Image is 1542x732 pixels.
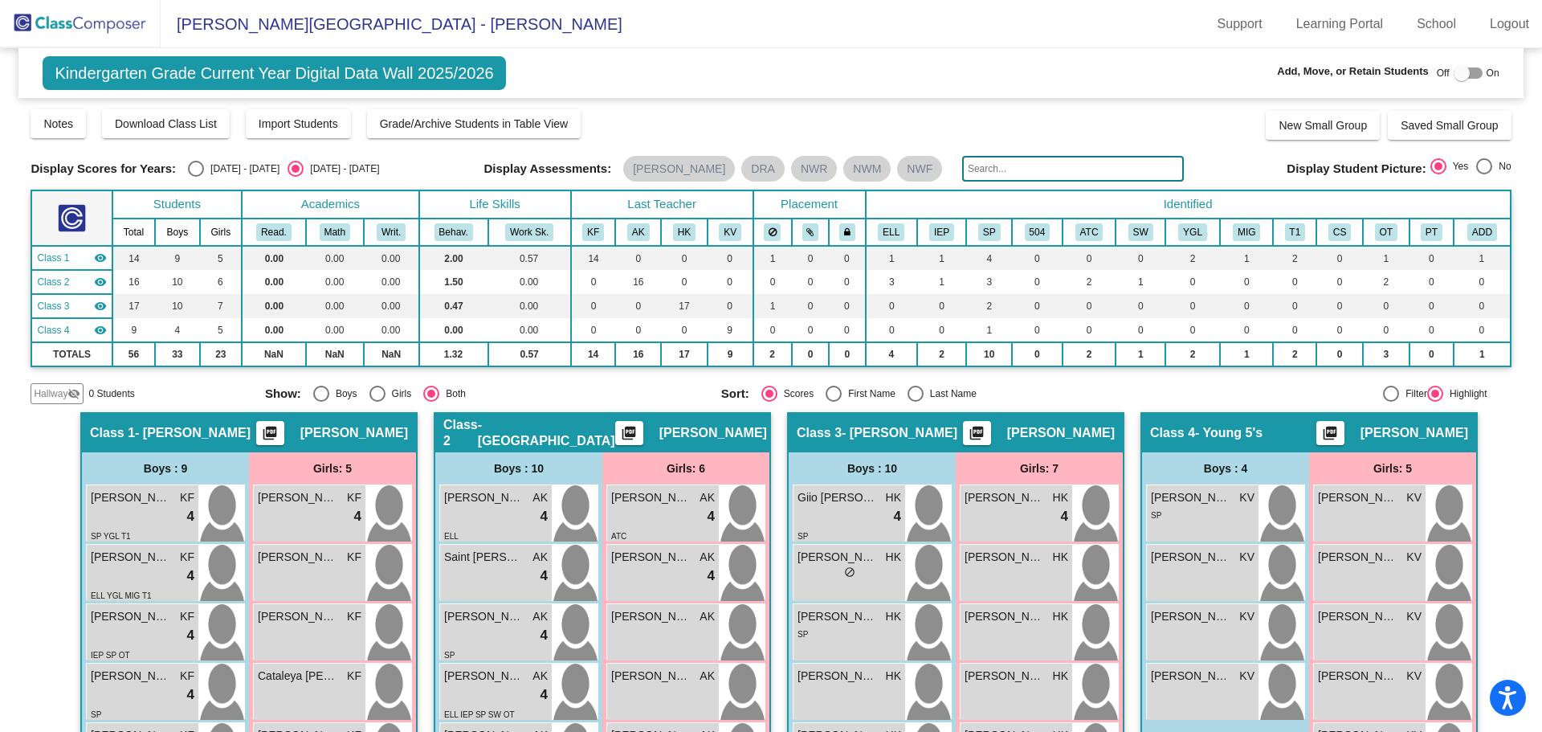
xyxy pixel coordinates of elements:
[155,294,199,318] td: 10
[419,318,488,342] td: 0.00
[829,246,865,270] td: 0
[615,342,661,366] td: 16
[256,223,292,241] button: Read.
[1195,425,1263,441] span: - Young 5's
[843,156,891,182] mat-chip: NWM
[615,270,661,294] td: 16
[1279,119,1367,132] span: New Small Group
[917,246,966,270] td: 1
[1477,11,1542,37] a: Logout
[1220,219,1273,246] th: Migrant
[1233,223,1260,241] button: MIG
[1165,246,1220,270] td: 2
[1404,11,1469,37] a: School
[1360,425,1468,441] span: [PERSON_NAME]
[377,223,406,241] button: Writ.
[488,294,571,318] td: 0.00
[242,246,306,270] td: 0.00
[304,162,379,176] div: [DATE] - [DATE]
[31,318,112,342] td: Kelsey Villanueva - Young 5's
[444,489,524,506] span: [PERSON_NAME]
[102,109,230,138] button: Download Class List
[112,270,156,294] td: 16
[265,386,709,402] mat-radio-group: Select an option
[94,300,107,313] mat-icon: visibility
[966,219,1012,246] th: Speech
[963,421,991,445] button: Print Students Details
[917,294,966,318] td: 0
[753,318,792,342] td: 0
[1363,342,1409,366] td: 3
[1116,318,1165,342] td: 0
[966,318,1012,342] td: 1
[917,318,966,342] td: 0
[434,223,473,241] button: Behav.
[112,190,242,219] th: Students
[627,223,650,241] button: AK
[962,156,1184,182] input: Search...
[1239,489,1254,506] span: KV
[753,294,792,318] td: 1
[829,219,865,246] th: Keep with teacher
[435,452,602,485] div: Boys : 10
[532,489,548,506] span: AK
[1273,342,1316,366] td: 2
[789,452,956,485] div: Boys : 10
[673,223,696,241] button: HK
[1437,66,1450,80] span: Off
[306,246,364,270] td: 0.00
[242,270,306,294] td: 0.00
[200,342,243,366] td: 23
[37,251,69,265] span: Class 1
[719,223,741,241] button: KV
[91,489,171,506] span: [PERSON_NAME] [PERSON_NAME]
[1409,342,1454,366] td: 0
[306,318,364,342] td: 0.00
[866,190,1511,219] th: Identified
[419,246,488,270] td: 2.00
[1316,342,1363,366] td: 0
[842,386,895,401] div: First Name
[37,299,69,313] span: Class 3
[200,246,243,270] td: 5
[1266,111,1380,140] button: New Small Group
[1316,318,1363,342] td: 0
[829,342,865,366] td: 0
[1151,489,1231,506] span: [PERSON_NAME]
[1320,425,1340,448] mat-icon: picture_as_pdf
[866,270,917,294] td: 3
[246,109,351,138] button: Import Students
[866,318,917,342] td: 0
[571,190,753,219] th: Last Teacher
[1116,294,1165,318] td: 0
[721,386,1165,402] mat-radio-group: Select an option
[200,294,243,318] td: 7
[1454,219,1510,246] th: Attention Concerns
[419,270,488,294] td: 1.50
[364,270,419,294] td: 0.00
[488,246,571,270] td: 0.57
[659,425,767,441] span: [PERSON_NAME]
[1142,452,1309,485] div: Boys : 4
[661,318,708,342] td: 0
[1273,318,1316,342] td: 0
[112,246,156,270] td: 14
[200,318,243,342] td: 5
[1273,270,1316,294] td: 0
[364,318,419,342] td: 0.00
[1454,342,1510,366] td: 1
[1409,270,1454,294] td: 0
[708,219,753,246] th: Kelsey Villanueva
[1063,246,1116,270] td: 0
[1363,270,1409,294] td: 2
[320,223,350,241] button: Math
[31,270,112,294] td: Alanah Kiel - Kiel
[488,318,571,342] td: 0.00
[242,342,306,366] td: NaN
[967,425,986,448] mat-icon: picture_as_pdf
[753,219,792,246] th: Keep away students
[161,11,622,37] span: [PERSON_NAME][GEOGRAPHIC_DATA] - [PERSON_NAME]
[31,162,176,176] span: Display Scores for Years:
[886,489,901,506] span: HK
[1318,489,1398,506] span: [PERSON_NAME]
